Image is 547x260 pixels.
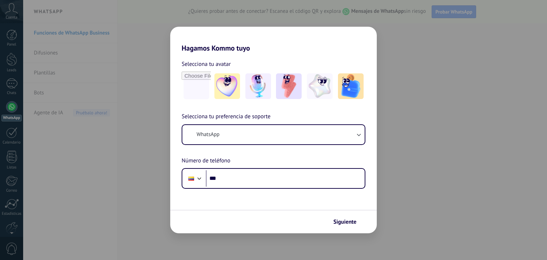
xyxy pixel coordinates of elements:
img: -4.jpeg [307,73,333,99]
button: WhatsApp [182,125,365,144]
img: -5.jpeg [338,73,364,99]
img: -2.jpeg [245,73,271,99]
img: -3.jpeg [276,73,302,99]
span: Selecciona tu preferencia de soporte [182,112,271,121]
span: WhatsApp [197,131,219,138]
span: Siguiente [333,219,356,224]
h2: Hagamos Kommo tuyo [170,27,377,52]
div: Colombia: + 57 [184,171,198,186]
button: Siguiente [330,216,366,228]
span: Número de teléfono [182,156,230,166]
span: Selecciona tu avatar [182,59,231,69]
img: -1.jpeg [214,73,240,99]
